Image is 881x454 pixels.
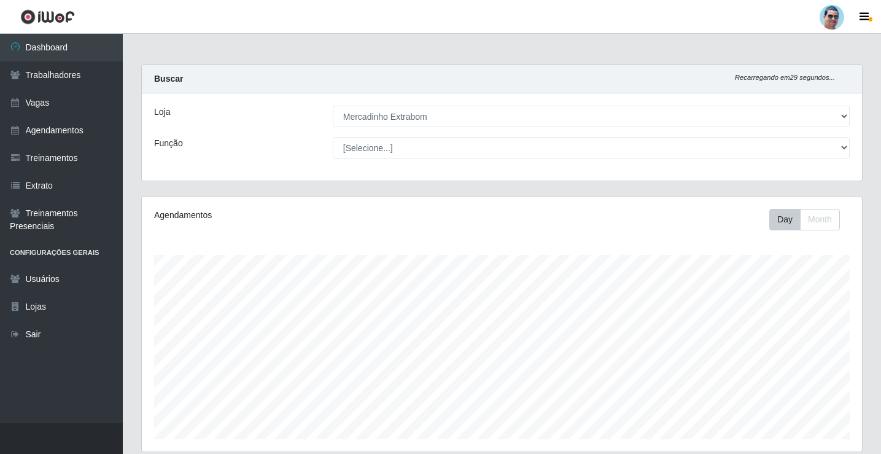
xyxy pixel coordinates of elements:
div: First group [769,209,840,230]
i: Recarregando em 29 segundos... [735,74,835,81]
label: Função [154,137,183,150]
img: CoreUI Logo [20,9,75,25]
button: Month [800,209,840,230]
div: Agendamentos [154,209,433,222]
div: Toolbar with button groups [769,209,850,230]
button: Day [769,209,801,230]
strong: Buscar [154,74,183,84]
label: Loja [154,106,170,119]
